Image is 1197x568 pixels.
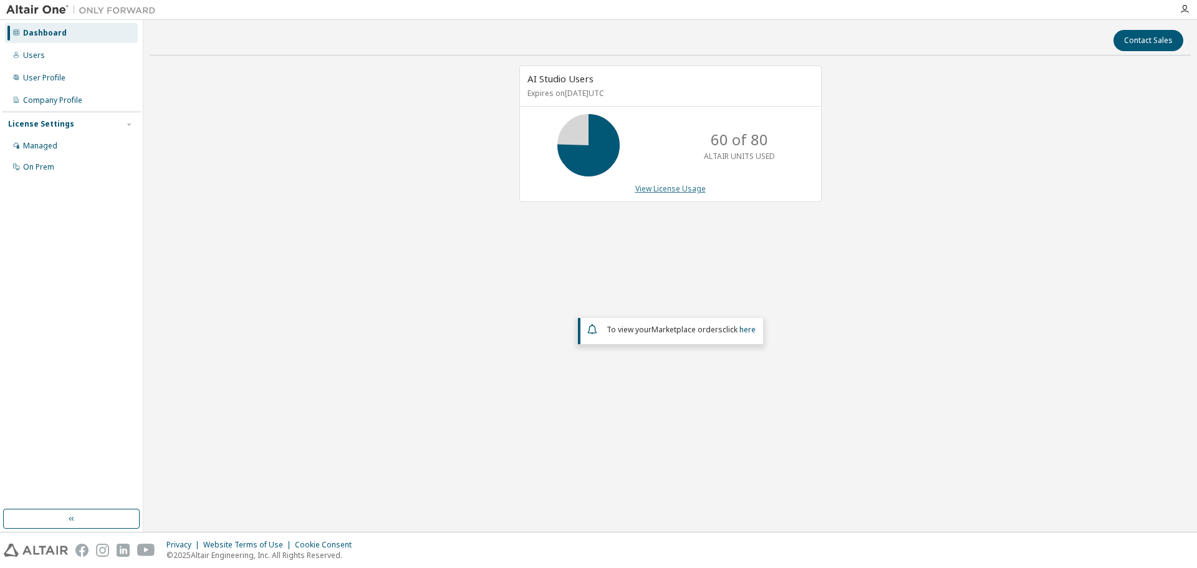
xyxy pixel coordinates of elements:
[607,324,756,335] span: To view your click
[23,28,67,38] div: Dashboard
[527,72,594,85] span: AI Studio Users
[8,119,74,129] div: License Settings
[23,73,65,83] div: User Profile
[651,324,723,335] em: Marketplace orders
[75,544,89,557] img: facebook.svg
[137,544,155,557] img: youtube.svg
[635,183,706,194] a: View License Usage
[4,544,68,557] img: altair_logo.svg
[96,544,109,557] img: instagram.svg
[527,88,810,99] p: Expires on [DATE] UTC
[23,162,54,172] div: On Prem
[295,540,359,550] div: Cookie Consent
[203,540,295,550] div: Website Terms of Use
[166,550,359,561] p: © 2025 Altair Engineering, Inc. All Rights Reserved.
[739,324,756,335] a: here
[1113,30,1183,51] button: Contact Sales
[23,95,82,105] div: Company Profile
[117,544,130,557] img: linkedin.svg
[6,4,162,16] img: Altair One
[166,540,203,550] div: Privacy
[704,151,775,161] p: ALTAIR UNITS USED
[711,129,768,150] p: 60 of 80
[23,51,45,60] div: Users
[23,141,57,151] div: Managed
